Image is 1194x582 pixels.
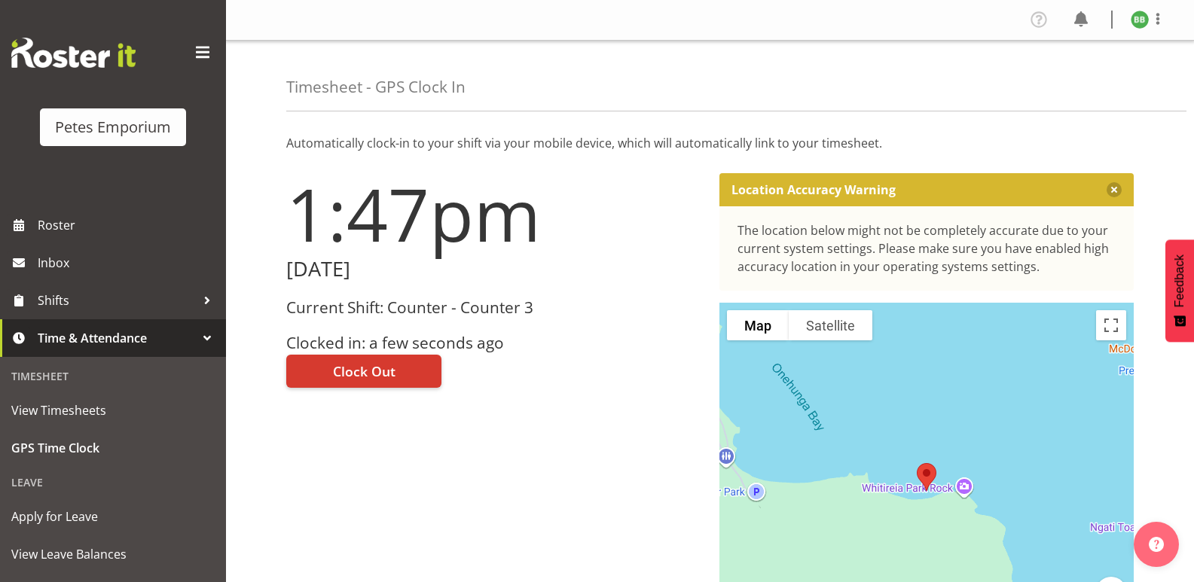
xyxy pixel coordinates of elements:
span: View Leave Balances [11,543,215,565]
span: Roster [38,214,218,236]
img: Rosterit website logo [11,38,136,68]
button: Show street map [727,310,789,340]
button: Feedback - Show survey [1165,239,1194,342]
div: Leave [4,467,222,498]
button: Clock Out [286,355,441,388]
button: Show satellite imagery [789,310,872,340]
span: Inbox [38,251,218,274]
a: View Leave Balances [4,535,222,573]
span: GPS Time Clock [11,437,215,459]
a: Apply for Leave [4,498,222,535]
a: GPS Time Clock [4,429,222,467]
h3: Clocked in: a few seconds ago [286,334,701,352]
span: View Timesheets [11,399,215,422]
img: beena-bist9974.jpg [1131,11,1149,29]
p: Location Accuracy Warning [731,182,896,197]
h2: [DATE] [286,257,701,281]
img: help-xxl-2.png [1149,537,1164,552]
button: Toggle fullscreen view [1096,310,1126,340]
span: Apply for Leave [11,505,215,528]
div: Petes Emporium [55,116,171,139]
span: Feedback [1173,254,1186,307]
h3: Current Shift: Counter - Counter 3 [286,299,701,316]
h4: Timesheet - GPS Clock In [286,78,466,96]
span: Shifts [38,289,196,312]
span: Time & Attendance [38,327,196,349]
h1: 1:47pm [286,173,701,254]
a: View Timesheets [4,392,222,429]
p: Automatically clock-in to your shift via your mobile device, which will automatically link to you... [286,134,1134,152]
button: Close message [1107,182,1122,197]
div: Timesheet [4,361,222,392]
div: The location below might not be completely accurate due to your current system settings. Please m... [737,221,1116,276]
span: Clock Out [333,361,395,381]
